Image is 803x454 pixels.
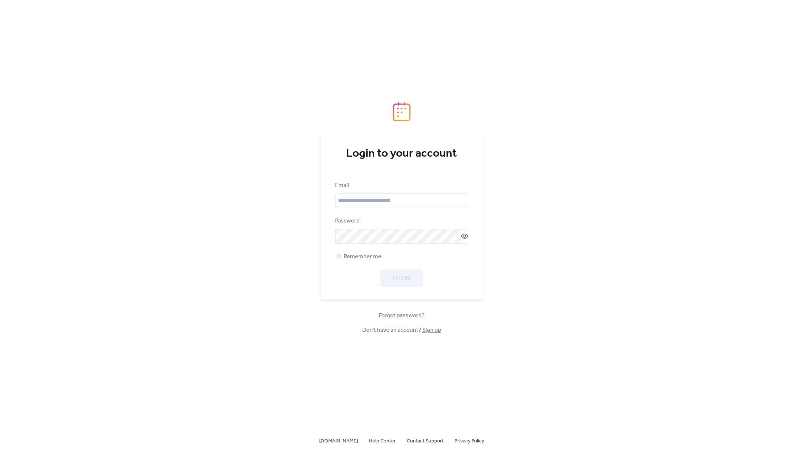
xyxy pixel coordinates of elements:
[422,324,441,336] a: Sign up
[393,102,411,122] img: logo
[379,311,424,320] span: Forgot password?
[319,436,358,445] a: [DOMAIN_NAME]
[369,436,396,445] a: Help Center
[362,326,441,335] span: Don't have an account?
[407,436,444,445] a: Contact Support
[344,253,381,261] span: Remember me
[335,217,467,225] div: Password
[335,147,468,161] div: Login to your account
[335,181,467,190] div: Email
[379,314,424,318] a: Forgot password?
[455,436,484,445] a: Privacy Policy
